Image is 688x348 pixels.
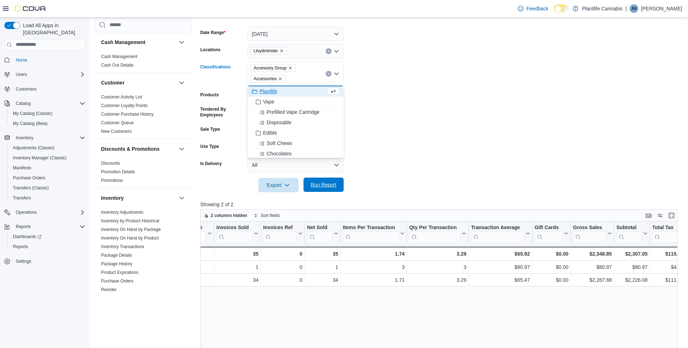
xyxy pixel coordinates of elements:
button: [DATE] [248,27,344,41]
button: Transaction Average [471,224,530,242]
div: 34 [307,276,338,284]
span: New Customers [101,129,132,134]
button: Discounts & Promotions [177,145,186,153]
label: Date Range [200,30,226,35]
span: Users [16,72,27,77]
span: Sort fields [261,213,280,218]
div: 3 [409,263,466,271]
button: My Catalog (Classic) [7,108,88,119]
button: Clear input [326,48,331,54]
span: Purchase Orders [13,175,46,181]
a: My Catalog (Beta) [10,119,51,128]
span: Accessories [250,75,286,83]
span: Reports [13,222,85,231]
span: Catalog [16,101,30,106]
div: 34 [216,276,258,284]
div: $115.57 [652,250,683,258]
div: $111.52 [652,276,683,284]
span: Accessories [254,75,277,82]
div: Gift Cards [534,224,563,231]
button: Reports [7,242,88,252]
button: Inventory Manager (Classic) [7,153,88,163]
button: All [248,158,344,172]
div: Invoices Ref [263,224,296,242]
div: Invoices Sold [216,224,253,242]
a: Reports [10,242,31,251]
span: Customer Queue [101,120,134,126]
div: Tendered Employee [155,224,206,242]
div: $2,348.85 [573,250,612,258]
div: Subtotal [616,224,642,231]
span: My Catalog (Classic) [13,111,53,116]
a: Inventory Manager (Classic) [10,154,70,162]
span: Reports [13,244,28,250]
span: Lloydminster [250,47,287,55]
button: Run Report [304,178,344,192]
div: $80.97 [573,263,612,271]
div: $0.00 [534,276,568,284]
button: Manifests [7,163,88,173]
button: Net Sold [307,224,338,242]
span: Adjustments (Classic) [13,145,54,151]
div: Cash Management [95,52,192,72]
div: $0.00 [534,250,568,258]
span: Inventory [16,135,33,141]
span: Purchase Orders [101,278,134,284]
span: Inventory On Hand by Package [101,227,161,232]
label: Sale Type [200,126,220,132]
button: Open list of options [334,48,339,54]
div: 3.29 [409,276,466,284]
span: Export [263,178,294,192]
span: Load All Apps in [GEOGRAPHIC_DATA] [20,22,85,36]
div: [PERSON_NAME] [155,263,212,271]
div: $2,267.88 [573,276,612,284]
span: Reports [16,224,31,229]
button: Clear input [326,71,331,77]
span: Feedback [526,5,548,12]
span: 2 columns hidden [211,213,247,218]
span: Cash Out Details [101,62,134,68]
label: Products [200,92,219,98]
span: Soft Chews [267,140,292,147]
label: Use Type [200,144,219,149]
span: Accessory Group [250,64,296,72]
a: Discounts [101,161,120,166]
a: Inventory by Product Historical [101,218,159,223]
span: Inventory Manager (Classic) [13,155,67,161]
button: Total Tax [652,224,683,242]
span: Inventory by Product Historical [101,218,159,224]
a: Customer Activity List [101,95,142,100]
button: Gross Sales [573,224,612,242]
span: Lloydminster [254,47,278,54]
a: Inventory On Hand by Product [101,236,159,241]
button: Invoices Sold [216,224,258,242]
div: 35 [307,250,338,258]
button: Operations [1,207,88,217]
span: Plantlife [259,88,277,95]
div: Items Per Transaction [343,224,399,242]
button: 2 columns hidden [201,211,250,220]
a: Customers [13,85,39,93]
button: Disposable [248,117,344,128]
a: Promotion Details [101,169,135,174]
span: Purchase Orders [10,174,85,182]
div: Tendered Employee [155,224,206,231]
span: Package History [101,261,132,267]
button: Operations [13,208,40,217]
div: $65.92 [471,250,530,258]
div: Net Sold [307,224,332,242]
p: Showing 2 of 2 [200,201,682,208]
span: Users [13,70,85,79]
button: Chocolates [248,149,344,159]
span: Manifests [13,165,31,171]
span: Run Report [311,181,336,188]
div: Gift Card Sales [534,224,563,242]
div: Subtotal [616,224,642,242]
button: Customer [177,78,186,87]
label: Tendered By Employees [200,106,245,118]
input: Dark Mode [554,5,569,12]
span: Customer Loyalty Points [101,103,148,108]
span: Operations [16,209,37,215]
div: $2,307.05 [616,250,648,258]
